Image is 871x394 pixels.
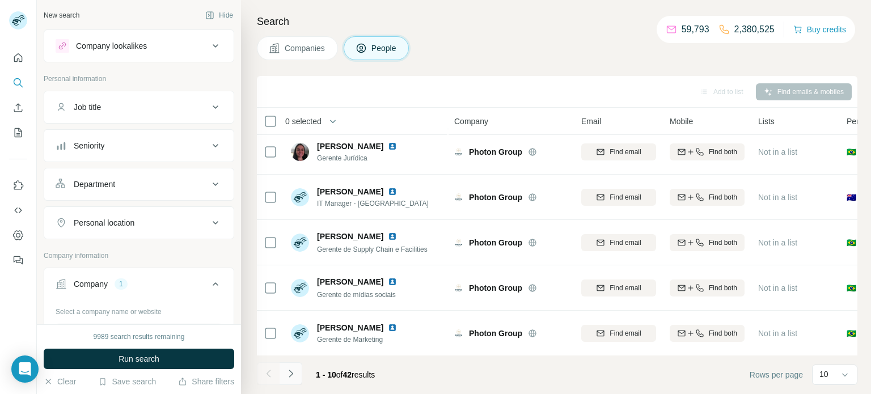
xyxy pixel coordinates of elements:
[44,132,234,159] button: Seniority
[610,147,641,157] span: Find email
[316,370,375,379] span: results
[9,225,27,245] button: Dashboard
[847,146,856,158] span: 🇧🇷
[44,171,234,198] button: Department
[758,116,775,127] span: Lists
[581,325,656,342] button: Find email
[670,234,745,251] button: Find both
[469,192,522,203] span: Photon Group
[581,189,656,206] button: Find email
[758,147,797,156] span: Not in a list
[454,147,463,156] img: Logo of Photon Group
[469,237,522,248] span: Photon Group
[670,116,693,127] span: Mobile
[847,282,856,294] span: 🇧🇷
[9,250,27,270] button: Feedback
[317,334,411,345] span: Gerente de Marketing
[44,251,234,261] p: Company information
[76,40,147,52] div: Company lookalikes
[9,200,27,221] button: Use Surfe API
[758,329,797,338] span: Not in a list
[9,48,27,68] button: Quick start
[469,328,522,339] span: Photon Group
[317,231,383,242] span: [PERSON_NAME]
[74,179,115,190] div: Department
[291,279,309,297] img: Avatar
[469,282,522,294] span: Photon Group
[9,98,27,118] button: Enrich CSV
[371,43,398,54] span: People
[670,325,745,342] button: Find both
[317,198,429,209] span: IT Manager - [GEOGRAPHIC_DATA]
[847,192,856,203] span: 🇦🇺
[610,328,641,338] span: Find email
[317,153,411,163] span: Gerente Jurídica
[44,10,79,20] div: New search
[581,143,656,160] button: Find email
[758,238,797,247] span: Not in a list
[291,324,309,342] img: Avatar
[581,279,656,296] button: Find email
[98,376,156,387] button: Save search
[709,147,737,157] span: Find both
[9,175,27,196] button: Use Surfe on LinkedIn
[610,238,641,248] span: Find email
[388,232,397,241] img: LinkedIn logo
[317,245,428,253] span: Gerente de Supply Chain e Facilities
[709,283,737,293] span: Find both
[9,73,27,93] button: Search
[74,101,101,113] div: Job title
[610,283,641,293] span: Find email
[291,234,309,252] img: Avatar
[317,276,383,287] span: [PERSON_NAME]
[44,270,234,302] button: Company1
[336,370,343,379] span: of
[44,376,76,387] button: Clear
[74,217,134,228] div: Personal location
[74,140,104,151] div: Seniority
[56,302,222,317] div: Select a company name or website
[343,370,352,379] span: 42
[94,332,185,342] div: 9989 search results remaining
[734,23,775,36] p: 2,380,525
[670,279,745,296] button: Find both
[388,277,397,286] img: LinkedIn logo
[74,278,108,290] div: Company
[388,142,397,151] img: LinkedIn logo
[610,192,641,202] span: Find email
[454,193,463,202] img: Logo of Photon Group
[317,186,383,197] span: [PERSON_NAME]
[581,234,656,251] button: Find email
[758,193,797,202] span: Not in a list
[750,369,803,380] span: Rows per page
[285,43,326,54] span: Companies
[793,22,846,37] button: Buy credits
[819,368,828,380] p: 10
[469,146,522,158] span: Photon Group
[317,141,383,152] span: [PERSON_NAME]
[388,323,397,332] img: LinkedIn logo
[280,362,302,385] button: Navigate to next page
[317,323,383,332] span: [PERSON_NAME]
[682,23,709,36] p: 59,793
[115,279,128,289] div: 1
[44,94,234,121] button: Job title
[44,74,234,84] p: Personal information
[291,143,309,161] img: Avatar
[257,14,857,29] h4: Search
[454,283,463,293] img: Logo of Photon Group
[291,188,309,206] img: Avatar
[178,376,234,387] button: Share filters
[317,291,396,299] span: Gerente de mídias sociais
[758,283,797,293] span: Not in a list
[847,328,856,339] span: 🇧🇷
[44,349,234,369] button: Run search
[197,7,241,24] button: Hide
[454,238,463,247] img: Logo of Photon Group
[670,189,745,206] button: Find both
[44,209,234,236] button: Personal location
[119,353,159,365] span: Run search
[454,329,463,338] img: Logo of Photon Group
[388,187,397,196] img: LinkedIn logo
[847,237,856,248] span: 🇧🇷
